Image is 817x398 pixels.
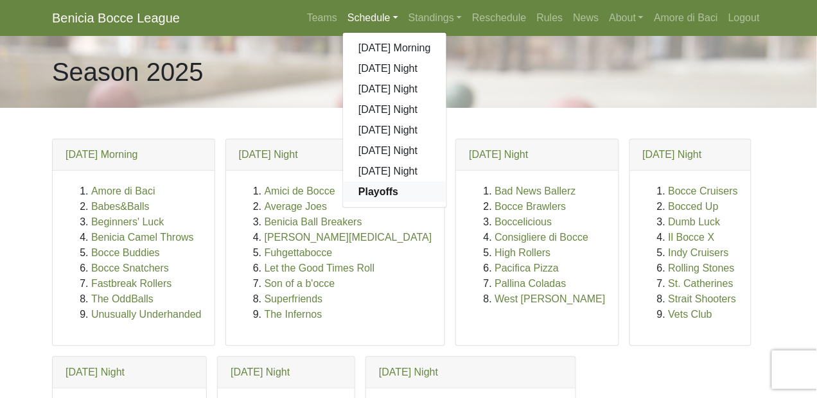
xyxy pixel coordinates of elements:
[302,5,342,31] a: Teams
[66,367,125,377] a: [DATE] Night
[265,247,333,258] a: Fuhgettabocce
[52,5,180,31] a: Benicia Bocce League
[91,201,150,212] a: Babes&Balls
[669,186,738,196] a: Bocce Cruisers
[669,293,737,304] a: Strait Shooters
[265,186,335,196] a: Amici de Bocce
[495,232,588,243] a: Consigliere di Bocce
[343,141,446,161] a: [DATE] Night
[91,278,171,289] a: Fastbreak Rollers
[91,247,160,258] a: Bocce Buddies
[495,278,566,289] a: Pallina Coladas
[532,5,568,31] a: Rules
[66,149,138,160] a: [DATE] Morning
[231,367,290,377] a: [DATE] Night
[343,79,446,99] a: [DATE] Night
[265,216,362,227] a: Benicia Ball Breakers
[52,56,204,87] h1: Season 2025
[91,186,155,196] a: Amore di Baci
[403,5,467,31] a: Standings
[495,201,566,212] a: Bocce Brawlers
[343,38,446,58] a: [DATE] Morning
[723,5,765,31] a: Logout
[265,293,323,304] a: Superfriends
[265,278,335,289] a: Son of a b'occe
[379,367,438,377] a: [DATE] Night
[91,293,154,304] a: The OddBalls
[343,120,446,141] a: [DATE] Night
[343,58,446,79] a: [DATE] Night
[649,5,723,31] a: Amore di Baci
[91,263,169,273] a: Bocce Snatchers
[669,278,734,289] a: St. Catherines
[265,232,432,243] a: [PERSON_NAME][MEDICAL_DATA]
[91,309,202,320] a: Unusually Underhanded
[643,149,702,160] a: [DATE] Night
[495,293,605,304] a: West [PERSON_NAME]
[265,309,322,320] a: The Infernos
[495,263,559,273] a: Pacifica Pizza
[669,201,719,212] a: Bocced Up
[669,263,735,273] a: Rolling Stones
[495,247,550,258] a: High Rollers
[265,263,375,273] a: Let the Good Times Roll
[343,182,446,202] a: Playoffs
[669,216,721,227] a: Dumb Luck
[342,32,447,208] div: Schedule
[568,5,604,31] a: News
[604,5,649,31] a: About
[91,216,164,227] a: Beginners' Luck
[669,247,729,258] a: Indy Cruisers
[91,232,194,243] a: Benicia Camel Throws
[342,5,403,31] a: Schedule
[495,216,552,227] a: Boccelicious
[265,201,328,212] a: Average Joes
[343,161,446,182] a: [DATE] Night
[469,149,528,160] a: [DATE] Night
[343,99,446,120] a: [DATE] Night
[669,309,712,320] a: Vets Club
[495,186,575,196] a: Bad News Ballerz
[358,186,398,197] strong: Playoffs
[239,149,298,160] a: [DATE] Night
[669,232,715,243] a: Il Bocce X
[467,5,532,31] a: Reschedule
